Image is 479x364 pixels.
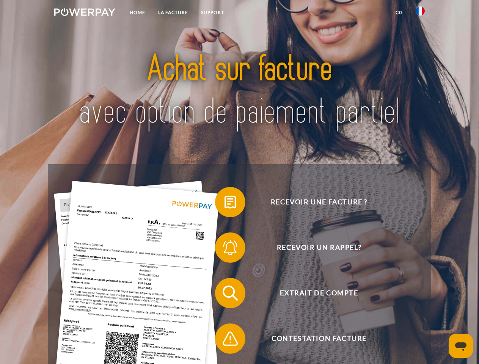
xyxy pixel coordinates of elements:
img: qb_warning.svg [221,329,240,348]
a: LA FACTURE [152,6,195,19]
button: Extrait de compte [215,278,412,308]
span: Contestation Facture [226,323,412,354]
a: Home [123,6,152,19]
button: Contestation Facture [215,323,412,354]
span: Extrait de compte [226,278,412,308]
img: title-powerpay_fr.svg [72,36,407,145]
button: Recevoir un rappel? [215,232,412,263]
a: CG [389,6,409,19]
img: qb_bill.svg [221,193,240,212]
img: qb_search.svg [221,284,240,303]
a: Support [195,6,231,19]
img: logo-powerpay-white.svg [54,8,115,16]
span: Recevoir un rappel? [226,232,412,263]
iframe: Bouton de lancement de la fenêtre de messagerie [449,334,473,358]
img: qb_bell.svg [221,238,240,257]
img: fr [416,6,425,16]
span: Recevoir une facture ? [226,187,412,217]
button: Recevoir une facture ? [215,187,412,217]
